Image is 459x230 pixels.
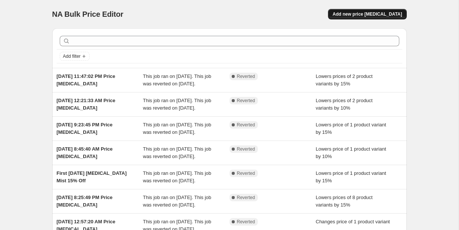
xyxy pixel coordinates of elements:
span: Lowers price of 1 product variant by 15% [316,170,386,183]
span: Changes price of 1 product variant [316,219,390,224]
span: This job ran on [DATE]. This job was reverted on [DATE]. [143,170,211,183]
span: [DATE] 8:45:40 AM Price [MEDICAL_DATA] [57,146,113,159]
span: NA Bulk Price Editor [52,10,124,18]
button: Add filter [60,52,90,61]
span: Reverted [237,195,255,201]
button: Add new price [MEDICAL_DATA] [328,9,406,19]
span: [DATE] 8:25:49 PM Price [MEDICAL_DATA] [57,195,113,208]
span: Lowers price of 1 product variant by 10% [316,146,386,159]
span: [DATE] 9:23:45 PM Price [MEDICAL_DATA] [57,122,113,135]
span: Reverted [237,122,255,128]
span: Reverted [237,170,255,176]
span: Lowers prices of 8 product variants by 15% [316,195,372,208]
span: This job ran on [DATE]. This job was reverted on [DATE]. [143,146,211,159]
span: Lowers price of 1 product variant by 15% [316,122,386,135]
span: Lowers prices of 2 product variants by 10% [316,98,372,111]
span: Reverted [237,146,255,152]
span: Add new price [MEDICAL_DATA] [332,11,402,17]
span: [DATE] 12:21:33 AM Price [MEDICAL_DATA] [57,98,116,111]
span: This job ran on [DATE]. This job was reverted on [DATE]. [143,98,211,111]
span: Reverted [237,98,255,104]
span: Reverted [237,73,255,79]
span: This job ran on [DATE]. This job was reverted on [DATE]. [143,73,211,86]
span: Lowers prices of 2 product variants by 15% [316,73,372,86]
span: First [DATE] [MEDICAL_DATA] Mist 15% Off [57,170,127,183]
span: Add filter [63,53,81,59]
span: [DATE] 11:47:02 PM Price [MEDICAL_DATA] [57,73,115,86]
span: This job ran on [DATE]. This job was reverted on [DATE]. [143,195,211,208]
span: Reverted [237,219,255,225]
span: This job ran on [DATE]. This job was reverted on [DATE]. [143,122,211,135]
